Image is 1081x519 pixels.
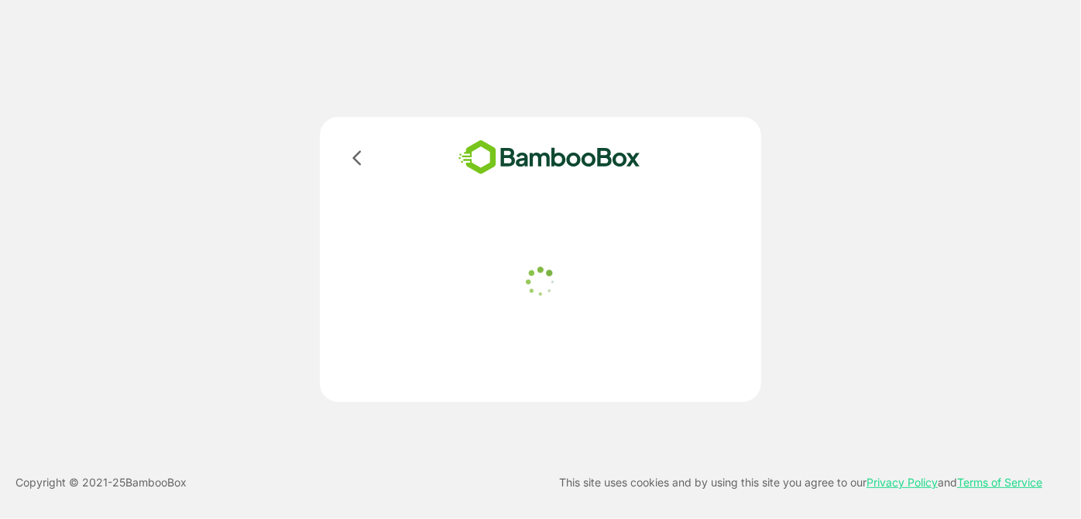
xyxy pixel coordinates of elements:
[957,476,1042,489] a: Terms of Service
[15,473,187,492] p: Copyright © 2021- 25 BambooBox
[867,476,938,489] a: Privacy Policy
[521,263,560,301] img: loader
[559,473,1042,492] p: This site uses cookies and by using this site you agree to our and
[436,136,663,180] img: bamboobox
